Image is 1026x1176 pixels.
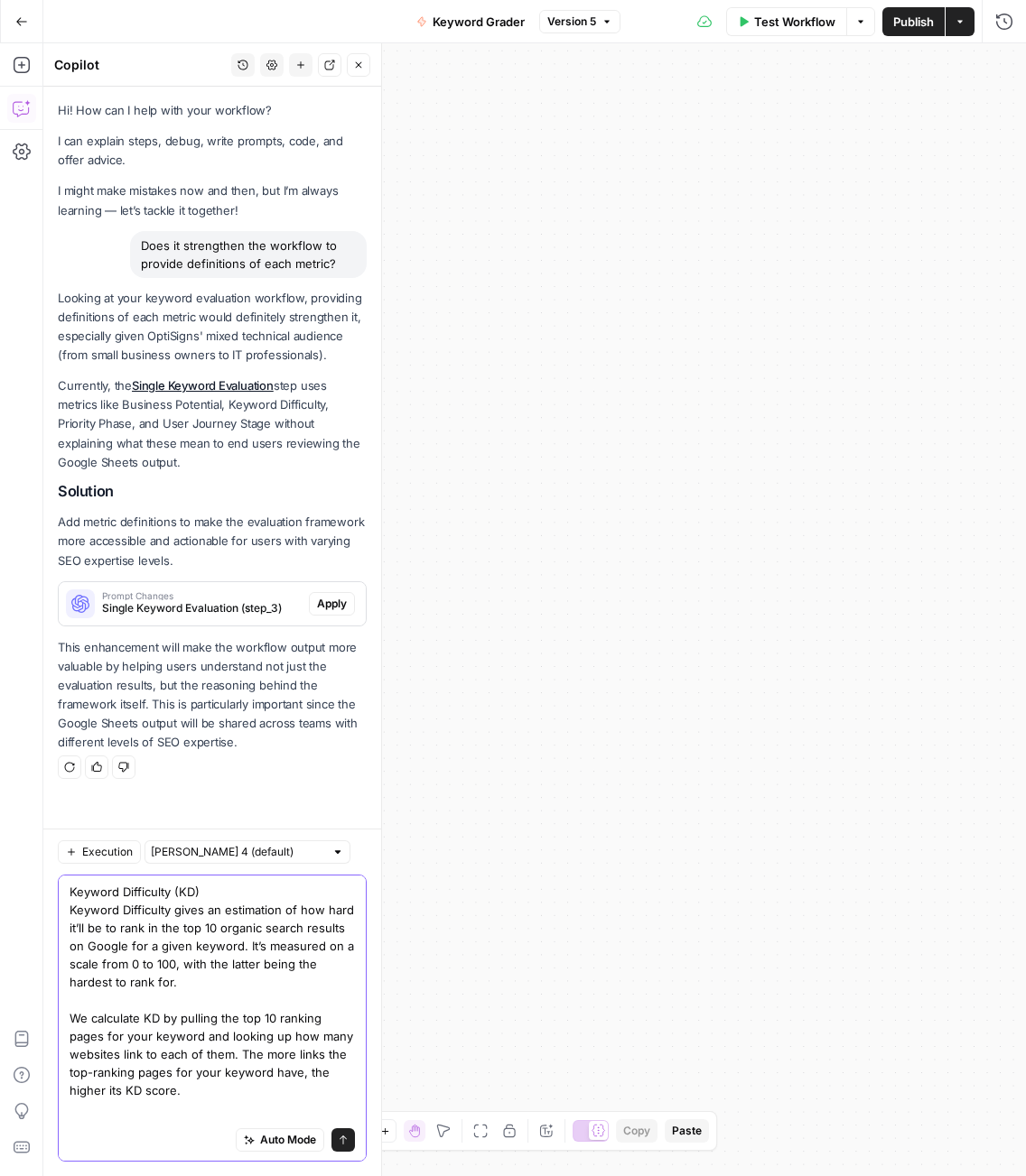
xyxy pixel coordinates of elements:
div: Copilot [54,56,226,74]
p: This enhancement will make the workflow output more valuable by helping users understand not just... [58,638,367,753]
button: Copy [616,1119,658,1143]
span: Prompt Changes [102,591,302,600]
span: Auto Mode [260,1132,316,1148]
span: Apply [317,596,347,612]
button: Execution [58,840,141,864]
span: Keyword Grader [433,13,525,31]
span: Paste [672,1123,702,1139]
input: Claude Sonnet 4 (default) [151,843,324,861]
span: Publish [893,13,934,31]
button: Paste [665,1119,709,1143]
p: Add metric definitions to make the evaluation framework more accessible and actionable for users ... [58,513,367,569]
div: Does it strengthen the workflow to provide definitions of each metric? [130,231,367,278]
button: Version 5 [539,10,620,33]
button: Publish [882,7,945,36]
a: Single Keyword Evaluation [132,378,274,393]
p: Hi! How can I help with your workflow? [58,101,367,120]
span: Version 5 [547,14,596,30]
span: Single Keyword Evaluation (step_3) [102,600,302,616]
p: I can explain steps, debug, write prompts, code, and offer advice. [58,132,367,170]
span: Test Workflow [754,13,835,31]
span: Execution [82,844,133,860]
button: Auto Mode [236,1128,324,1152]
button: Keyword Grader [406,7,536,36]
button: Test Workflow [726,7,846,36]
p: I might make mistakes now and then, but I’m always learning — let’s tackle it together! [58,181,367,219]
p: Looking at your keyword evaluation workflow, providing definitions of each metric would definitel... [58,289,367,366]
span: Copy [623,1123,650,1139]
p: Currently, the step uses metrics like Business Potential, Keyword Difficulty, Priority Phase, and... [58,376,367,472]
textarea: Keyword Difficulty (KD) Keyword Difficulty gives an estimation of how hard it’ll be to rank in th... [70,883,355,1171]
h2: Solution [58,483,367,500]
button: Apply [309,592,355,616]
